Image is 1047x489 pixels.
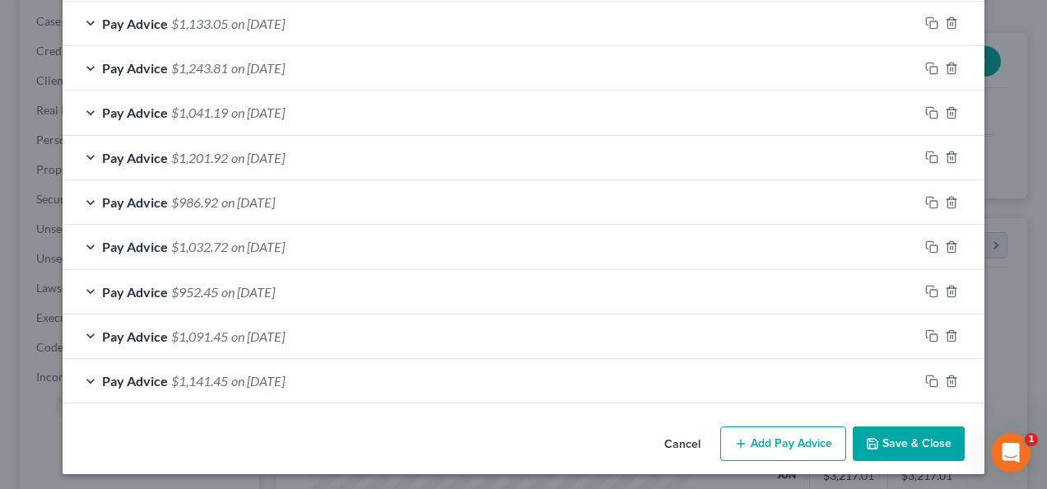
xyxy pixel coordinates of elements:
[171,60,228,76] span: $1,243.81
[1025,433,1038,446] span: 1
[231,60,285,76] span: on [DATE]
[221,194,275,210] span: on [DATE]
[221,284,275,300] span: on [DATE]
[231,16,285,31] span: on [DATE]
[231,373,285,389] span: on [DATE]
[991,433,1031,473] iframe: Intercom live chat
[231,105,285,120] span: on [DATE]
[171,284,218,300] span: $952.45
[231,150,285,165] span: on [DATE]
[102,373,168,389] span: Pay Advice
[102,150,168,165] span: Pay Advice
[102,194,168,210] span: Pay Advice
[720,426,846,461] button: Add Pay Advice
[171,328,228,344] span: $1,091.45
[102,239,168,254] span: Pay Advice
[171,150,228,165] span: $1,201.92
[171,105,228,120] span: $1,041.19
[102,328,168,344] span: Pay Advice
[102,284,168,300] span: Pay Advice
[102,60,168,76] span: Pay Advice
[102,16,168,31] span: Pay Advice
[231,328,285,344] span: on [DATE]
[102,105,168,120] span: Pay Advice
[171,239,228,254] span: $1,032.72
[171,194,218,210] span: $986.92
[651,428,714,461] button: Cancel
[171,373,228,389] span: $1,141.45
[171,16,228,31] span: $1,133.05
[853,426,965,461] button: Save & Close
[231,239,285,254] span: on [DATE]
